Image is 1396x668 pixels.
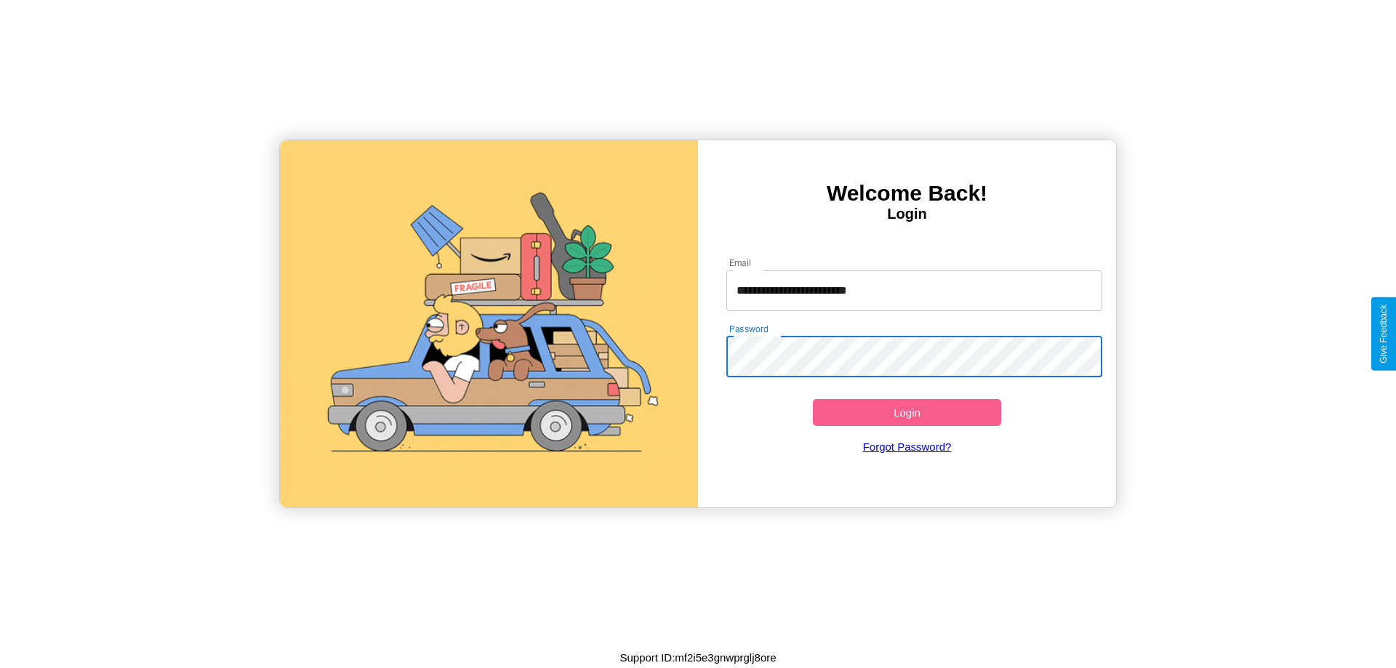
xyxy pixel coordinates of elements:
[1379,305,1389,363] div: Give Feedback
[729,257,752,269] label: Email
[813,399,1001,426] button: Login
[719,426,1096,467] a: Forgot Password?
[619,648,776,667] p: Support ID: mf2i5e3gnwprglj8ore
[698,206,1116,222] h4: Login
[729,323,768,335] label: Password
[698,181,1116,206] h3: Welcome Back!
[280,140,698,507] img: gif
